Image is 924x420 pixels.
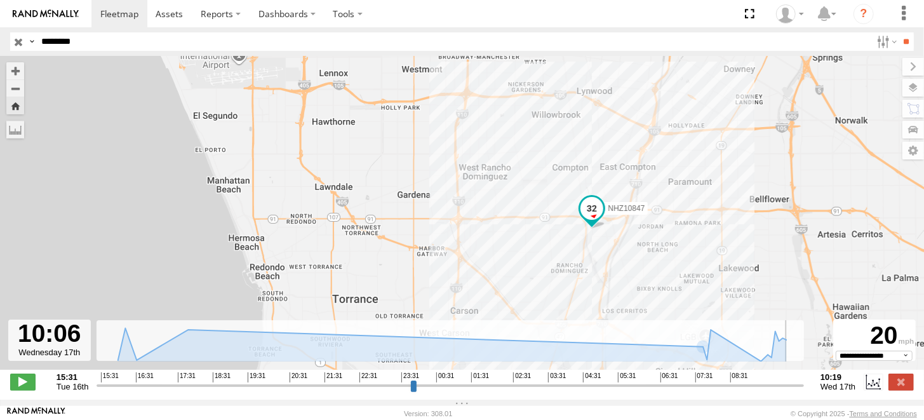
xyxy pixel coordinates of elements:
span: 15:31 [101,372,119,383]
div: © Copyright 2025 - [791,410,917,417]
div: Zulema McIntosch [772,4,808,24]
span: 20:31 [290,372,307,383]
span: Wed 17th Sep 2025 [820,382,855,391]
a: Visit our Website [7,407,65,420]
span: 01:31 [471,372,489,383]
span: 22:31 [359,372,377,383]
strong: 10:19 [820,372,855,382]
span: 19:31 [248,372,265,383]
span: 21:31 [325,372,342,383]
span: 16:31 [136,372,154,383]
div: Version: 308.01 [404,410,452,417]
span: 03:31 [548,372,566,383]
span: 08:31 [730,372,748,383]
div: 20 [835,322,914,351]
button: Zoom out [6,79,24,97]
label: Search Query [27,32,37,51]
span: 05:31 [618,372,636,383]
span: 00:31 [436,372,454,383]
span: 23:31 [401,372,419,383]
label: Play/Stop [10,374,36,390]
span: 17:31 [178,372,196,383]
span: 18:31 [213,372,231,383]
label: Map Settings [902,142,924,159]
i: ? [854,4,874,24]
span: Tue 16th Sep 2025 [57,382,89,391]
span: 07:31 [695,372,713,383]
span: 04:31 [583,372,601,383]
img: rand-logo.svg [13,10,79,18]
strong: 15:31 [57,372,89,382]
a: Terms and Conditions [850,410,917,417]
label: Search Filter Options [872,32,899,51]
button: Zoom in [6,62,24,79]
label: Close [888,374,914,390]
span: 02:31 [513,372,531,383]
button: Zoom Home [6,97,24,114]
label: Measure [6,121,24,139]
span: 06:31 [660,372,678,383]
span: NHZ10847 [608,203,645,212]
